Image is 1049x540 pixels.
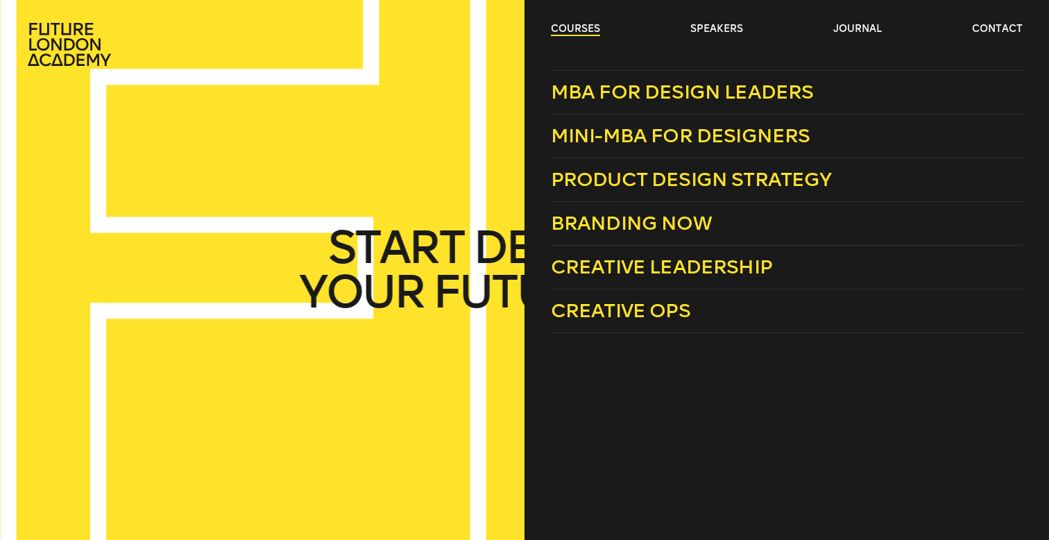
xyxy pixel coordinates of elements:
[833,22,882,36] a: journal
[551,124,810,147] span: Mini-MBA for Designers
[551,299,690,322] span: Creative Ops
[551,158,1023,202] a: Product Design Strategy
[551,212,712,235] span: Branding Now
[551,22,600,36] a: courses
[551,255,772,278] span: Creative Leadership
[690,22,743,36] a: speakers
[551,168,832,191] span: Product Design Strategy
[551,81,814,103] span: MBA for Design Leaders
[551,246,1023,289] a: Creative Leadership
[551,70,1023,115] a: MBA for Design Leaders
[551,115,1023,158] a: Mini-MBA for Designers
[551,289,1023,333] a: Creative Ops
[972,22,1023,36] a: contact
[551,202,1023,246] a: Branding Now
